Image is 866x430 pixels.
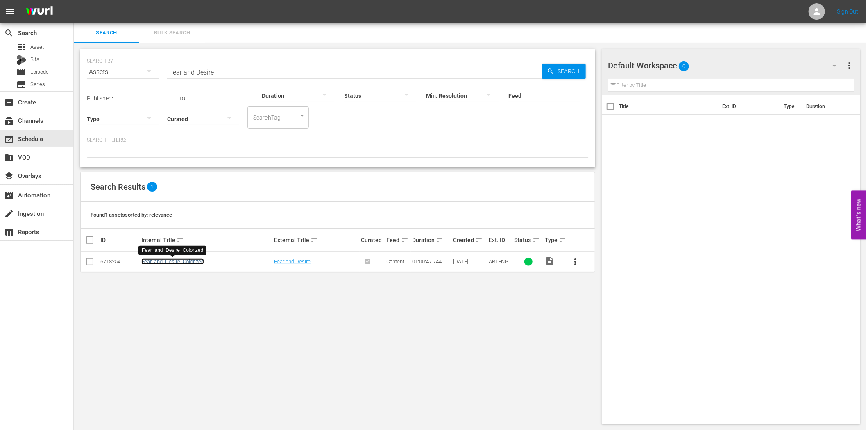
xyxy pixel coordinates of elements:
a: Fear and Desire [274,258,311,265]
span: Published: [87,95,113,102]
span: Series [16,80,26,90]
div: Curated [361,237,384,243]
span: table_chart [4,227,14,237]
button: more_vert [565,252,585,272]
span: sort [436,236,443,244]
span: layers [4,171,14,181]
button: Search [542,64,586,79]
span: more_vert [570,257,580,267]
th: Title [619,95,717,118]
span: to [180,95,185,102]
div: Internal Title [141,235,272,245]
span: create [4,209,14,219]
span: Schedule [4,134,14,144]
span: sort [559,236,566,244]
div: [DATE] [453,258,486,265]
span: sort [401,236,408,244]
div: Created [453,235,486,245]
span: Search [79,28,134,38]
span: ARTENG22 [489,258,512,271]
a: Fear_and_Desire_Colorized [141,258,204,265]
span: Create [4,97,14,107]
span: Episode [16,67,26,77]
th: Type [779,95,801,118]
div: Feed [387,235,410,245]
span: sort [177,236,184,244]
th: Duration [801,95,850,118]
div: External Title [274,235,358,245]
button: Open Feedback Widget [851,191,866,240]
span: Automation [4,190,14,200]
span: Bulk Search [144,28,200,38]
span: VOD [4,153,14,163]
span: 1 [147,182,157,192]
span: Search [4,28,14,38]
span: sort [475,236,483,244]
span: Bits [30,55,39,63]
div: Status [515,235,543,245]
span: Found 1 assets sorted by: relevance [91,212,172,218]
button: Open [298,112,306,120]
th: Ext. ID [717,95,779,118]
div: Bits [16,55,26,65]
span: Search [554,64,586,79]
span: more_vert [844,61,854,70]
div: Assets [87,61,159,84]
div: 67182541 [100,258,139,265]
span: Content [387,258,405,265]
div: Duration [412,235,451,245]
button: more_vert [844,56,854,75]
span: Channels [4,116,14,126]
span: Asset [30,43,44,51]
div: ID [100,237,139,243]
a: Sign Out [837,8,858,15]
p: Search Filters: [87,137,589,144]
span: Asset [16,42,26,52]
span: Episode [30,68,49,76]
div: 01:00:47.744 [412,258,451,265]
span: Search Results [91,182,145,192]
img: ans4CAIJ8jUAAAAAAAAAAAAAAAAAAAAAAAAgQb4GAAAAAAAAAAAAAAAAAAAAAAAAJMjXAAAAAAAAAAAAAAAAAAAAAAAAgAT5G... [20,2,59,21]
span: Series [30,80,45,88]
span: menu [5,7,15,16]
span: 0 [679,58,689,75]
span: Video [545,256,555,266]
span: sort [311,236,318,244]
div: Ext. ID [489,237,512,243]
div: Type [545,235,563,245]
div: Default Workspace [608,54,844,77]
div: Fear_and_Desire_Colorized [142,247,203,254]
span: sort [533,236,540,244]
